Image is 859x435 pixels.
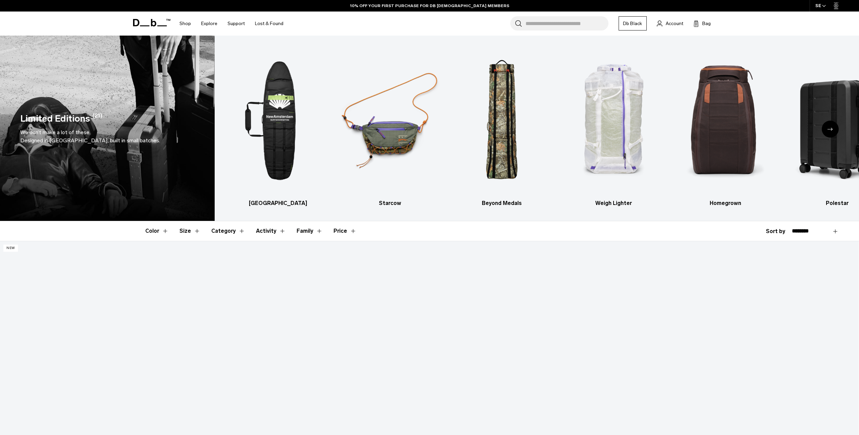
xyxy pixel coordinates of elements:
[228,199,328,207] h3: [GEOGRAPHIC_DATA]
[452,46,552,196] img: Db
[145,221,169,241] button: Toggle Filter
[20,128,160,145] p: We don’t make a lot of these. Designed in [GEOGRAPHIC_DATA], built in small batches.
[92,112,102,126] span: (21)
[340,46,440,207] a: Db Starcow
[452,199,552,207] h3: Beyond Medals
[228,12,245,36] a: Support
[179,221,200,241] button: Toggle Filter
[666,20,683,27] span: Account
[201,12,217,36] a: Explore
[822,121,839,138] div: Next slide
[174,12,288,36] nav: Main Navigation
[702,20,711,27] span: Bag
[228,46,328,196] img: Db
[452,46,552,207] a: Db Beyond Medals
[340,46,440,207] li: 2 / 6
[297,221,323,241] button: Toggle Filter
[256,221,286,241] button: Toggle Filter
[255,12,283,36] a: Lost & Found
[693,19,711,27] button: Bag
[619,16,647,30] a: Db Black
[675,46,775,207] a: Db Homegrown
[228,46,328,207] a: Db [GEOGRAPHIC_DATA]
[675,46,775,207] li: 5 / 6
[340,46,440,196] img: Db
[563,199,663,207] h3: Weigh Lighter
[675,46,775,196] img: Db
[211,221,245,241] button: Toggle Filter
[657,19,683,27] a: Account
[3,245,18,252] p: New
[563,46,663,207] a: Db Weigh Lighter
[452,46,552,207] li: 3 / 6
[228,46,328,207] li: 1 / 6
[563,46,663,207] li: 4 / 6
[563,46,663,196] img: Db
[334,221,357,241] button: Toggle Price
[340,199,440,207] h3: Starcow
[179,12,191,36] a: Shop
[20,112,90,126] h1: Limited Editions
[675,199,775,207] h3: Homegrown
[350,3,509,9] a: 10% OFF YOUR FIRST PURCHASE FOR DB [DEMOGRAPHIC_DATA] MEMBERS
